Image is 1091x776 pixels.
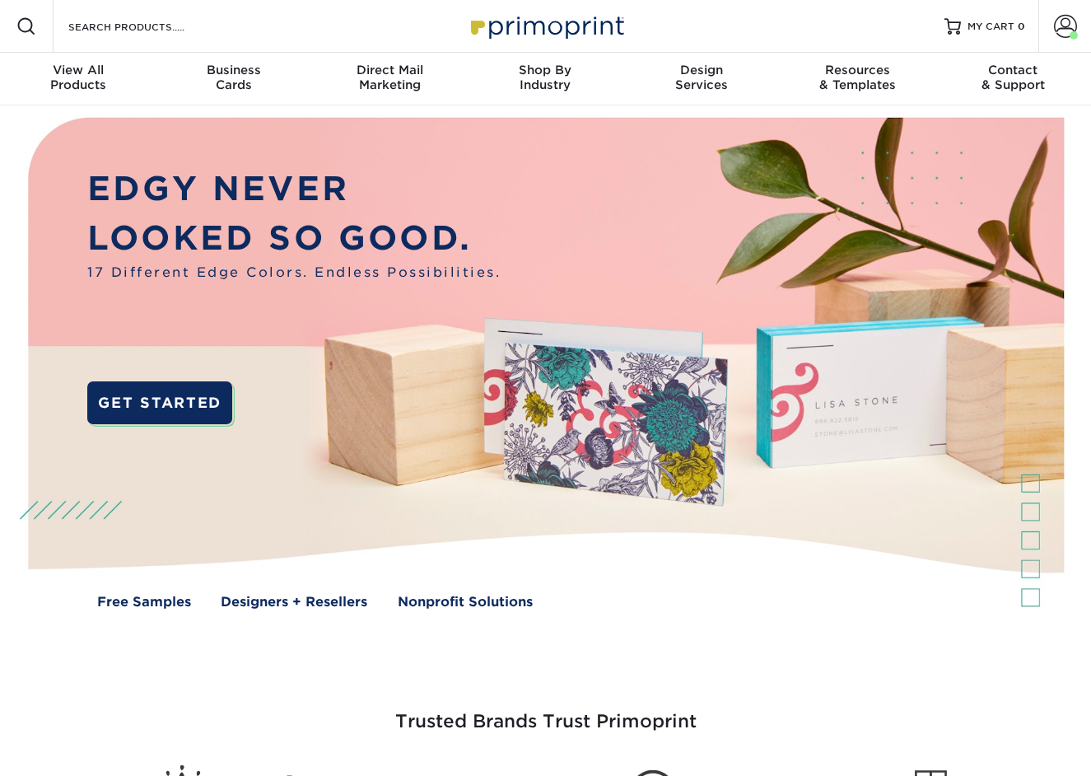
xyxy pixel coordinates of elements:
[967,20,1014,34] span: MY CART
[623,63,779,92] div: Services
[64,671,1028,752] h3: Trusted Brands Trust Primoprint
[935,53,1091,105] a: Contact& Support
[87,214,501,264] p: LOOKED SO GOOD.
[398,592,533,612] a: Nonprofit Solutions
[779,63,935,77] span: Resources
[67,16,227,36] input: SEARCH PRODUCTS.....
[156,53,311,105] a: BusinessCards
[87,165,501,214] p: EDGY NEVER
[623,63,779,77] span: Design
[87,263,501,283] span: 17 Different Edge Colors. Endless Possibilities.
[468,63,623,77] span: Shop By
[464,8,628,44] img: Primoprint
[468,63,623,92] div: Industry
[935,63,1091,92] div: & Support
[779,63,935,92] div: & Templates
[156,63,311,77] span: Business
[156,63,311,92] div: Cards
[221,592,367,612] a: Designers + Resellers
[935,63,1091,77] span: Contact
[312,63,468,92] div: Marketing
[312,63,468,77] span: Direct Mail
[97,592,191,612] a: Free Samples
[312,53,468,105] a: Direct MailMarketing
[468,53,623,105] a: Shop ByIndustry
[779,53,935,105] a: Resources& Templates
[1018,21,1025,32] span: 0
[623,53,779,105] a: DesignServices
[87,381,232,424] a: GET STARTED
